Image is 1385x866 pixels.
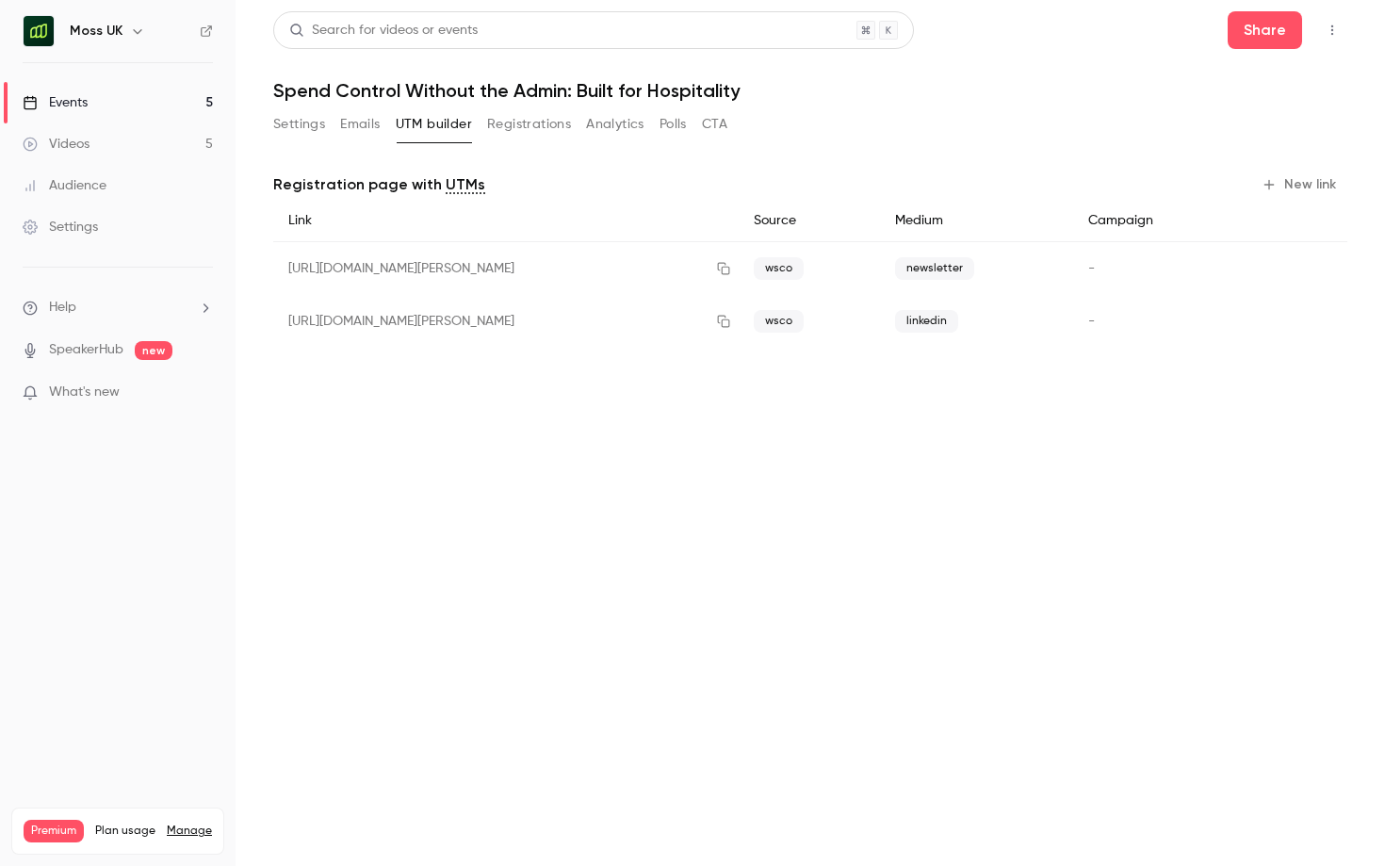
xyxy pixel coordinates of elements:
[754,257,804,280] span: wsco
[23,135,90,154] div: Videos
[23,218,98,237] div: Settings
[273,79,1347,102] h1: Spend Control Without the Admin: Built for Hospitality
[340,109,380,139] button: Emails
[23,176,106,195] div: Audience
[1088,262,1095,275] span: -
[1228,11,1302,49] button: Share
[396,109,472,139] button: UTM builder
[70,22,122,41] h6: Moss UK
[23,93,88,112] div: Events
[49,340,123,360] a: SpeakerHub
[289,21,478,41] div: Search for videos or events
[739,200,880,242] div: Source
[24,820,84,842] span: Premium
[135,341,172,360] span: new
[702,109,727,139] button: CTA
[1088,315,1095,328] span: -
[586,109,644,139] button: Analytics
[487,109,571,139] button: Registrations
[273,200,739,242] div: Link
[895,257,974,280] span: newsletter
[190,384,213,401] iframe: Noticeable Trigger
[23,298,213,318] li: help-dropdown-opener
[167,824,212,839] a: Manage
[95,824,155,839] span: Plan usage
[273,109,325,139] button: Settings
[754,310,804,333] span: wsco
[446,173,485,196] a: UTMs
[1254,170,1347,200] button: New link
[880,200,1073,242] div: Medium
[49,383,120,402] span: What's new
[24,16,54,46] img: Moss UK
[273,242,739,296] div: [URL][DOMAIN_NAME][PERSON_NAME]
[49,298,76,318] span: Help
[1073,200,1241,242] div: Campaign
[273,173,485,196] p: Registration page with
[895,310,958,333] span: linkedin
[273,295,739,348] div: [URL][DOMAIN_NAME][PERSON_NAME]
[660,109,687,139] button: Polls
